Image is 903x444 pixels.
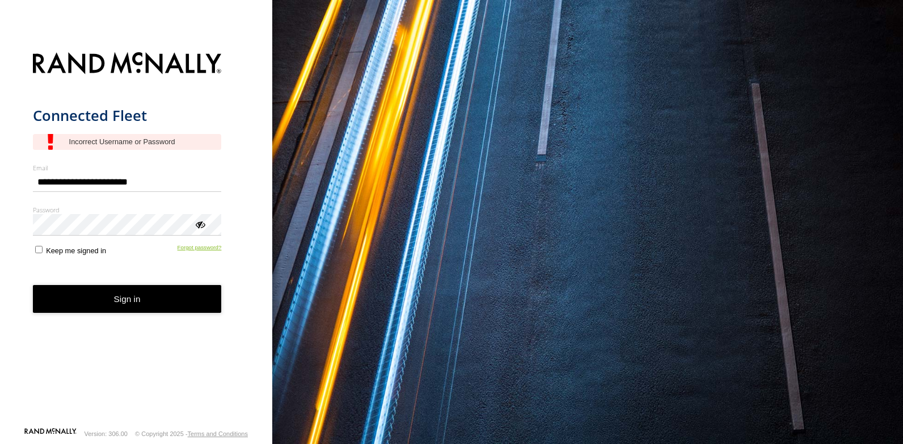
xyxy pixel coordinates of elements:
[33,45,240,427] form: main
[188,430,248,437] a: Terms and Conditions
[24,428,77,439] a: Visit our Website
[135,430,248,437] div: © Copyright 2025 -
[194,218,205,229] div: ViewPassword
[178,244,222,255] a: Forgot password?
[33,206,222,214] label: Password
[33,106,222,125] h1: Connected Fleet
[46,246,106,255] span: Keep me signed in
[33,164,222,172] label: Email
[85,430,128,437] div: Version: 306.00
[35,246,43,253] input: Keep me signed in
[33,285,222,313] button: Sign in
[33,50,222,79] img: Rand McNally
